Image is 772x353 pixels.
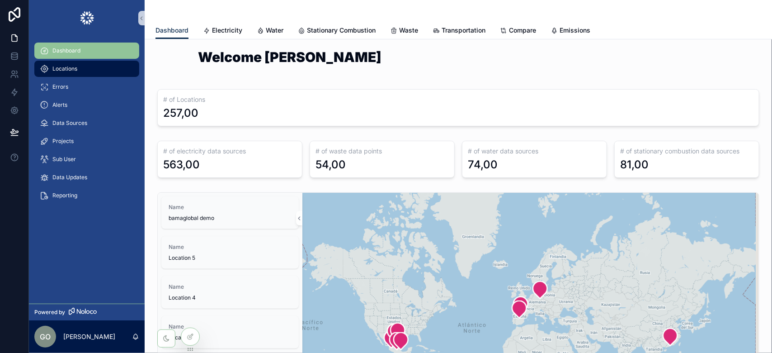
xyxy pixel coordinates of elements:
h3: # of water data sources [468,147,601,156]
a: Stationary Combustion [298,22,376,40]
a: Data Updates [34,169,139,186]
h3: # of Locations [163,95,753,104]
h3: # of electricity data sources [163,147,297,156]
span: Errors [52,83,68,91]
a: NameLocation 3 [161,316,299,348]
span: Dashboard [52,47,80,54]
div: 257,00 [163,106,198,120]
h3: # of waste data points [315,147,449,156]
span: Name [169,323,292,330]
span: Data Updates [52,174,87,181]
a: Dashboard [155,22,188,39]
span: Projects [52,138,74,145]
div: scrollable content [29,36,145,215]
a: Errors [34,79,139,95]
span: Water [266,26,283,35]
span: Name [169,283,292,291]
h1: Welcome [PERSON_NAME] [198,50,719,64]
a: Sub User [34,151,139,167]
a: Reporting [34,187,139,204]
span: Location 3 [169,334,292,341]
span: Reporting [52,192,77,199]
span: Dashboard [155,26,188,35]
div: 563,00 [163,157,200,172]
a: Projects [34,133,139,149]
span: GO [40,331,51,342]
a: Waste [390,22,418,40]
span: Location 5 [169,254,292,262]
span: Emissions [560,26,590,35]
div: 81,00 [620,157,649,172]
a: Locations [34,61,139,77]
a: Electricity [203,22,242,40]
a: Data Sources [34,115,139,131]
span: Name [169,243,292,251]
span: Data Sources [52,119,87,127]
span: Waste [399,26,418,35]
div: 74,00 [468,157,498,172]
span: Locations [52,65,77,72]
a: Water [257,22,283,40]
h3: # of stationary combustion data sources [620,147,753,156]
span: Transportation [442,26,485,35]
img: App logo [80,11,94,25]
span: bamaglobal demo [169,215,292,222]
a: Compare [500,22,536,40]
a: Namebamaglobal demo [161,196,299,229]
span: Alerts [52,101,67,109]
a: Transportation [433,22,485,40]
span: Location 4 [169,294,292,301]
a: NameLocation 5 [161,236,299,269]
a: Alerts [34,97,139,113]
span: Powered by [34,309,65,316]
span: Electricity [212,26,242,35]
a: Dashboard [34,43,139,59]
a: Emissions [551,22,590,40]
span: Name [169,204,292,211]
a: Powered by [29,304,145,320]
a: NameLocation 4 [161,276,299,309]
span: Sub User [52,156,76,163]
span: Compare [509,26,536,35]
div: 54,00 [315,157,346,172]
span: Stationary Combustion [307,26,376,35]
p: [PERSON_NAME] [63,332,115,341]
